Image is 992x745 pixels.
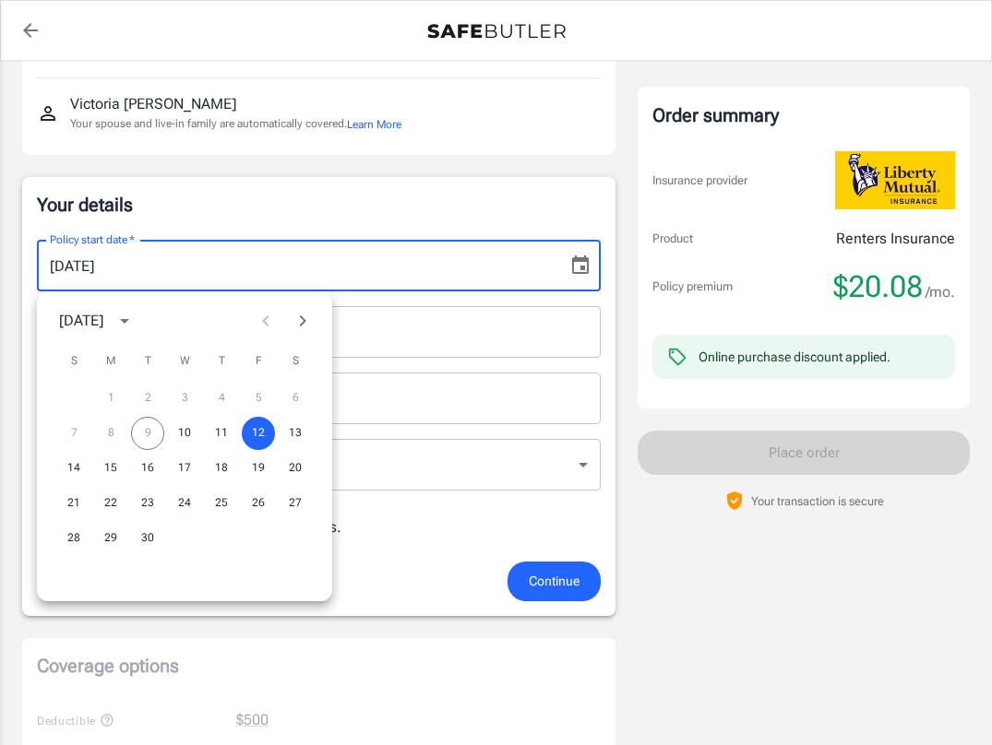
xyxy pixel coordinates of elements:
[168,417,201,450] button: 10
[59,310,103,332] div: [DATE]
[652,171,747,190] p: Insurance provider
[205,487,238,520] button: 25
[284,302,321,339] button: Next month
[94,487,127,520] button: 22
[279,452,312,485] button: 20
[508,562,601,601] button: Continue
[37,102,59,124] svg: Insured person
[205,452,238,485] button: 18
[57,522,90,555] button: 28
[94,452,127,485] button: 15
[242,452,275,485] button: 19
[347,116,401,133] button: Learn More
[70,93,236,115] p: Victoria [PERSON_NAME]
[279,343,312,380] span: Saturday
[168,452,201,485] button: 17
[562,247,599,284] button: Choose date, selected date is Sep 12, 2025
[131,487,164,520] button: 23
[131,452,164,485] button: 16
[168,487,201,520] button: 24
[652,278,733,296] p: Policy premium
[279,487,312,520] button: 27
[836,228,955,250] p: Renters Insurance
[94,343,127,380] span: Monday
[833,268,923,305] span: $20.08
[131,343,164,380] span: Tuesday
[12,12,49,49] a: back to quotes
[94,522,127,555] button: 29
[242,417,275,450] button: 12
[242,343,275,380] span: Friday
[37,240,555,291] input: MM/DD/YYYY
[57,452,90,485] button: 14
[57,343,90,380] span: Sunday
[57,487,90,520] button: 21
[70,115,401,133] p: Your spouse and live-in family are automatically covered.
[751,492,884,510] p: Your transaction is secure
[37,192,601,218] p: Your details
[699,348,890,366] div: Online purchase discount applied.
[652,101,955,129] div: Order summary
[427,24,566,39] img: Back to quotes
[279,417,312,450] button: 13
[205,343,238,380] span: Thursday
[109,305,140,337] button: calendar view is open, switch to year view
[131,522,164,555] button: 30
[652,230,693,248] p: Product
[50,231,135,247] label: Policy start date
[926,279,955,305] span: /mo.
[242,487,275,520] button: 26
[205,417,238,450] button: 11
[168,343,201,380] span: Wednesday
[529,570,580,593] span: Continue
[835,151,955,209] img: Liberty Mutual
